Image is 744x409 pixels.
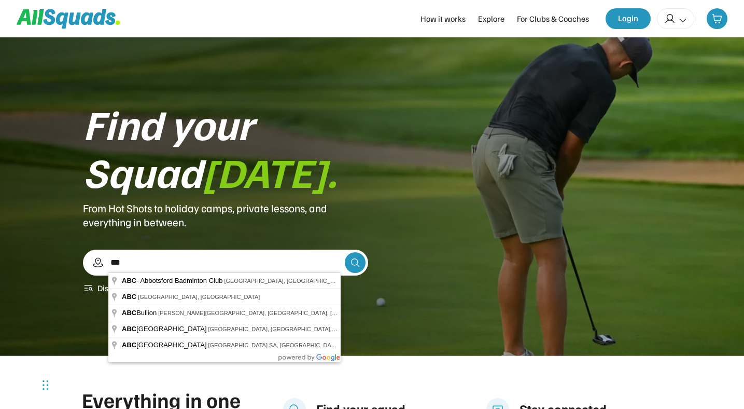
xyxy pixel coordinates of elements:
[208,326,393,332] span: [GEOGRAPHIC_DATA], [GEOGRAPHIC_DATA], [GEOGRAPHIC_DATA]
[122,341,208,349] span: [GEOGRAPHIC_DATA]
[122,325,136,333] span: ABC
[478,12,504,25] div: Explore
[122,277,136,284] span: ABC
[606,8,651,29] button: Login
[122,309,136,317] span: ABC
[122,293,136,301] span: ABC
[122,277,224,284] span: - Abbotsford Badminton Club
[420,12,466,25] div: How it works
[83,100,368,195] div: Find your Squad
[712,13,722,24] img: shopping-cart-01%20%281%29.svg
[97,282,192,294] div: Discover coaches near you
[158,310,389,316] span: [PERSON_NAME][GEOGRAPHIC_DATA], [GEOGRAPHIC_DATA], [GEOGRAPHIC_DATA]
[122,341,136,349] span: ABC
[83,201,368,229] div: From Hot Shots to holiday camps, private lessons, and everything in between.
[122,309,158,317] span: Bullion
[202,145,337,197] font: [DATE].
[138,294,260,300] span: [GEOGRAPHIC_DATA], [GEOGRAPHIC_DATA]
[122,325,208,333] span: [GEOGRAPHIC_DATA]
[517,12,589,25] div: For Clubs & Coaches
[224,278,346,284] span: [GEOGRAPHIC_DATA], [GEOGRAPHIC_DATA]
[208,342,340,348] span: [GEOGRAPHIC_DATA] SA, [GEOGRAPHIC_DATA]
